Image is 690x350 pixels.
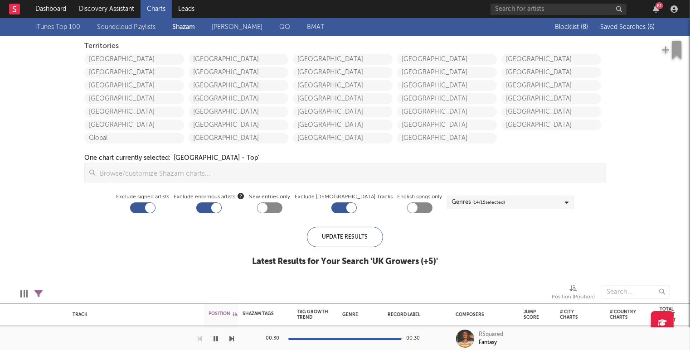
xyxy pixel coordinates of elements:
[398,192,442,202] label: English songs only
[397,133,497,144] a: [GEOGRAPHIC_DATA]
[397,54,497,65] a: [GEOGRAPHIC_DATA]
[293,133,393,144] a: [GEOGRAPHIC_DATA]
[501,67,601,78] a: [GEOGRAPHIC_DATA]
[406,333,424,344] div: 00:30
[84,153,259,163] div: One chart currently selected: ' [GEOGRAPHIC_DATA] - Top '
[656,2,663,9] div: 81
[73,312,195,317] div: Track
[598,24,655,31] button: Saved Searches (6)
[293,106,393,117] a: [GEOGRAPHIC_DATA]
[84,106,184,117] a: [GEOGRAPHIC_DATA]
[293,120,393,130] a: [GEOGRAPHIC_DATA]
[84,54,184,65] a: [GEOGRAPHIC_DATA]
[117,192,170,202] label: Exclude signed artists
[581,24,588,30] span: ( 8 )
[560,309,587,320] div: # City Charts
[20,281,28,307] div: Edit Columns
[473,197,505,208] span: ( 14 / 15 selected)
[524,309,539,320] div: Jump Score
[397,120,497,130] a: [GEOGRAPHIC_DATA]
[479,331,503,339] div: RSquared
[279,22,290,33] a: QQ
[501,93,601,104] a: [GEOGRAPHIC_DATA]
[397,106,497,117] a: [GEOGRAPHIC_DATA]
[189,54,288,65] a: [GEOGRAPHIC_DATA]
[189,133,288,144] a: [GEOGRAPHIC_DATA]
[491,4,627,15] input: Search for artists
[97,22,155,33] a: Soundcloud Playlists
[293,54,393,65] a: [GEOGRAPHIC_DATA]
[397,93,497,104] a: [GEOGRAPHIC_DATA]
[307,22,324,33] a: BMAT
[600,24,655,30] span: Saved Searches
[295,192,393,202] label: Exclude [DEMOGRAPHIC_DATA] Tracks
[252,256,438,267] div: Latest Results for Your Search ' UK Growers (+5) '
[501,80,601,91] a: [GEOGRAPHIC_DATA]
[189,106,288,117] a: [GEOGRAPHIC_DATA]
[238,192,244,200] button: Exclude enormous artists
[307,227,383,247] div: Update Results
[84,41,606,52] div: Territories
[456,312,510,317] div: Composers
[84,120,184,130] a: [GEOGRAPHIC_DATA]
[397,80,497,91] a: [GEOGRAPHIC_DATA]
[610,309,637,320] div: # Country Charts
[212,22,262,33] a: [PERSON_NAME]
[552,292,595,303] div: Position (Position)
[293,93,393,104] a: [GEOGRAPHIC_DATA]
[452,197,505,208] div: Genres
[174,192,244,202] span: Exclude enormous artists
[84,67,184,78] a: [GEOGRAPHIC_DATA]
[479,339,497,347] div: Fantasy
[189,120,288,130] a: [GEOGRAPHIC_DATA]
[653,5,659,13] button: 81
[34,281,43,307] div: Filters(1 filter active)
[297,309,329,320] div: Tag Growth Trend
[501,120,601,130] a: [GEOGRAPHIC_DATA]
[501,54,601,65] a: [GEOGRAPHIC_DATA]
[243,311,274,316] div: Shazam Tags
[189,80,288,91] a: [GEOGRAPHIC_DATA]
[388,312,442,317] div: Record Label
[555,24,588,30] span: Blocklist
[84,80,184,91] a: [GEOGRAPHIC_DATA]
[249,192,291,202] label: New entries only
[35,22,80,33] a: iTunes Top 100
[84,133,184,144] a: Global
[342,312,374,317] div: Genre
[397,67,497,78] a: [GEOGRAPHIC_DATA]
[501,106,601,117] a: [GEOGRAPHIC_DATA]
[552,281,595,307] div: Position (Position)
[647,24,655,30] span: ( 6 )
[602,285,670,299] input: Search...
[84,93,184,104] a: [GEOGRAPHIC_DATA]
[266,333,284,344] div: 00:30
[293,80,393,91] a: [GEOGRAPHIC_DATA]
[293,67,393,78] a: [GEOGRAPHIC_DATA]
[189,93,288,104] a: [GEOGRAPHIC_DATA]
[209,311,238,316] div: Position
[95,164,605,182] input: Browse/customize Shazam charts...
[189,67,288,78] a: [GEOGRAPHIC_DATA]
